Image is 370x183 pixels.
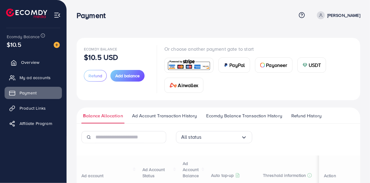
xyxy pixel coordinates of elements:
span: Payoneer [266,61,287,69]
span: Payment [20,90,37,96]
span: $10.5 [7,40,21,49]
span: Add balance [115,73,140,79]
a: My ad accounts [5,71,62,84]
a: [PERSON_NAME] [314,11,360,19]
span: Refund History [291,112,322,119]
a: Product Links [5,102,62,114]
span: Ad Account Transaction History [132,112,197,119]
span: PayPal [230,61,245,69]
img: card [167,59,211,72]
a: Affiliate Program [5,117,62,130]
span: Ecomdy Balance [7,34,40,40]
button: Add balance [110,70,145,82]
img: image [54,42,60,48]
input: Search for option [202,132,241,142]
div: Search for option [176,131,252,143]
span: Affiliate Program [20,120,52,126]
img: card [303,63,307,68]
h3: Payment [77,11,110,20]
span: My ad accounts [20,75,51,81]
a: Overview [5,56,62,68]
button: Refund [84,70,107,82]
p: [PERSON_NAME] [327,12,360,19]
img: card [170,83,177,88]
span: All status [181,132,202,142]
span: Overview [21,59,39,65]
span: Balance Allocation [83,112,123,119]
span: Ecomdy Balance Transaction History [206,112,282,119]
img: card [260,63,265,68]
p: Or choose another payment gate to start [164,45,353,53]
span: Product Links [20,105,46,111]
iframe: Chat [344,156,365,178]
img: menu [54,12,61,19]
span: USDT [309,61,321,69]
a: cardPayPal [218,57,250,73]
a: cardUSDT [297,57,326,73]
img: card [224,63,228,68]
a: Payment [5,87,62,99]
a: card [164,58,214,73]
img: logo [6,9,47,18]
span: Airwallex [178,82,198,89]
p: $10.5 USD [84,53,118,61]
a: cardPayoneer [255,57,293,73]
a: cardAirwallex [164,78,203,93]
span: Refund [88,73,102,79]
span: Ecomdy Balance [84,46,117,52]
